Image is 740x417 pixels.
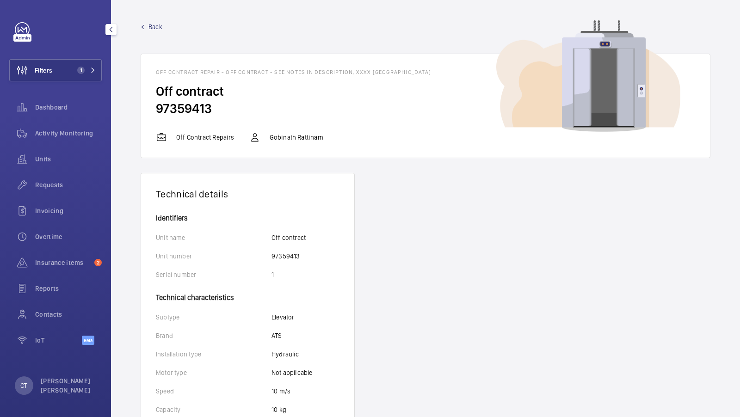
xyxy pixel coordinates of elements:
[271,350,299,359] p: Hydraulic
[35,66,52,75] span: Filters
[9,59,102,81] button: Filters1
[94,259,102,266] span: 2
[271,313,294,322] p: Elevator
[35,180,102,190] span: Requests
[271,251,300,261] p: 97359413
[496,20,680,132] img: device image
[156,350,271,359] p: Installation type
[156,188,339,200] h1: Technical details
[156,288,339,301] h4: Technical characteristics
[156,386,271,396] p: Speed
[35,129,102,138] span: Activity Monitoring
[156,368,271,377] p: Motor type
[271,233,306,242] p: Off contract
[176,133,234,142] p: Off Contract Repairs
[156,405,271,414] p: Capacity
[35,232,102,241] span: Overtime
[270,133,323,142] p: Gobinath Rattinam
[156,69,695,75] h1: Off Contract Repair - Off contract - see notes in description, XXXX [GEOGRAPHIC_DATA]
[148,22,162,31] span: Back
[156,251,271,261] p: Unit number
[271,368,313,377] p: Not applicable
[20,381,27,390] p: CT
[35,336,82,345] span: IoT
[156,100,695,117] h2: 97359413
[41,376,96,395] p: [PERSON_NAME] [PERSON_NAME]
[82,336,94,345] span: Beta
[156,83,695,100] h2: Off contract
[35,284,102,293] span: Reports
[35,103,102,112] span: Dashboard
[35,258,91,267] span: Insurance items
[156,215,339,222] h4: Identifiers
[35,206,102,215] span: Invoicing
[156,233,271,242] p: Unit name
[271,331,282,340] p: ATS
[156,270,271,279] p: Serial number
[156,331,271,340] p: Brand
[271,405,286,414] p: 10 kg
[271,270,274,279] p: 1
[35,154,102,164] span: Units
[35,310,102,319] span: Contacts
[271,386,290,396] p: 10 m/s
[77,67,85,74] span: 1
[156,313,271,322] p: Subtype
